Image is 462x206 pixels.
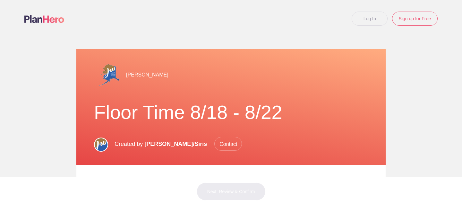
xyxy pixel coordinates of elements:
[24,15,64,23] img: Logo main planhero
[197,183,266,201] button: Next: Review & Confirm
[214,137,242,151] span: Contact
[352,12,388,26] a: Log In
[115,137,242,151] p: Created by
[94,101,368,124] h1: Floor Time 8/18 - 8/22
[144,141,207,147] span: [PERSON_NAME]/Siris
[392,12,438,26] a: Sign up for Free
[94,62,368,88] div: [PERSON_NAME]
[94,138,108,152] img: Circle for social
[94,62,120,88] img: Alaska jw logo transparent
